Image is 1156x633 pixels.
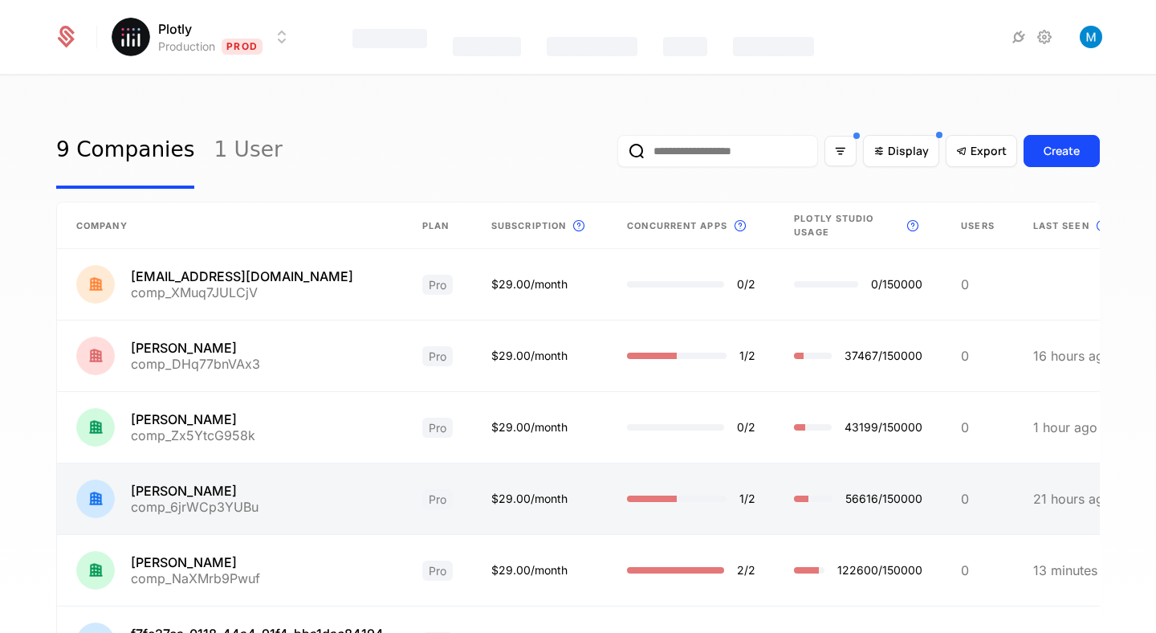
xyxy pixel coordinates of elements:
button: Select environment [116,19,291,55]
div: Events [663,37,706,56]
img: Plotly [112,18,150,56]
a: 1 User [214,113,282,189]
span: Last seen [1033,219,1089,233]
a: Settings [1035,27,1054,47]
div: Production [158,39,215,55]
button: Display [863,135,939,167]
span: Plotly Studio usage [794,212,900,239]
span: Prod [222,39,263,55]
span: Export [971,143,1007,159]
div: Companies [547,37,637,56]
th: Company [57,202,403,249]
div: Catalog [453,37,521,56]
span: Display [888,143,929,159]
img: Matthew Brown [1080,26,1102,48]
span: Concurrent apps [627,219,727,233]
button: Export [946,135,1017,167]
div: Create [1044,143,1080,159]
th: Plan [403,202,472,249]
div: Components [733,37,814,56]
button: Create [1024,135,1100,167]
th: Users [942,202,1014,249]
span: Plotly [158,19,192,39]
span: Subscription [491,219,566,233]
button: Filter options [824,136,857,166]
button: Open user button [1080,26,1102,48]
a: 9 Companies [56,113,194,189]
a: Integrations [1009,27,1028,47]
div: Features [352,29,427,48]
